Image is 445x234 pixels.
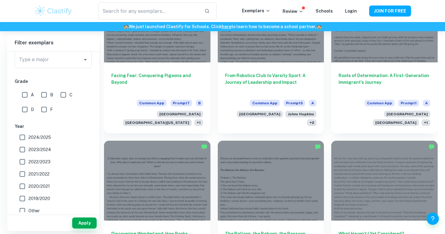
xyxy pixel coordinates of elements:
button: JOIN FOR FREE [369,6,411,17]
h6: Year [15,123,92,130]
img: Marked [315,144,321,150]
span: F [50,106,53,113]
a: Schools [316,9,333,13]
span: B [196,100,203,106]
span: Prompt 5 [284,100,305,106]
span: [GEOGRAPHIC_DATA] [384,111,430,117]
p: Review [283,8,303,15]
span: 2020/2021 [28,183,50,190]
h6: We just launched Clastify for Schools. Click to learn how to become a school partner. [1,23,444,30]
h6: Roots of Determination: A First-Generation Immigrant's Journey [339,72,430,92]
span: [GEOGRAPHIC_DATA] [157,111,203,117]
a: here [222,24,231,29]
span: + 1 [194,119,203,126]
img: Marked [201,144,207,150]
span: 2023/2024 [28,146,51,153]
span: + 1 [421,119,430,126]
h6: Filter exemplars [7,34,99,51]
span: B [50,91,53,98]
span: Prompt 7 [170,100,192,106]
span: [GEOGRAPHIC_DATA] [237,111,283,117]
span: Common App [137,100,167,106]
h6: Facing Fear: Conquering Pigeons and Beyond [111,72,203,92]
button: Open [81,55,90,64]
span: Johns Hopkins [285,111,317,117]
span: A [31,91,34,98]
span: Prompt 1 [398,100,419,106]
h6: From Robotics Club to Varsity Sport: A Journey of Leadership and Impact [225,72,317,92]
input: Search for any exemplars... [98,2,199,20]
h6: Grade [15,78,92,85]
span: + 2 [307,119,317,126]
button: Apply [72,217,97,228]
span: Common App [365,100,395,106]
span: 2019/2020 [28,195,50,202]
span: 🏫 [316,24,321,29]
span: A [423,100,430,106]
span: [GEOGRAPHIC_DATA] [373,119,419,126]
button: Help and Feedback [427,213,439,225]
span: Other [28,207,40,214]
span: 2022/2023 [28,158,50,165]
a: Login [345,9,357,13]
span: A [309,100,317,106]
span: 2021/2022 [28,171,50,177]
span: 2024/2025 [28,134,51,141]
img: Marked [428,144,435,150]
span: Common App [250,100,280,106]
span: 🏫 [124,24,129,29]
img: Clastify logo [34,5,73,17]
p: Exemplars [242,7,270,14]
span: [GEOGRAPHIC_DATA][US_STATE] [123,119,192,126]
span: D [31,106,34,113]
span: C [69,91,72,98]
